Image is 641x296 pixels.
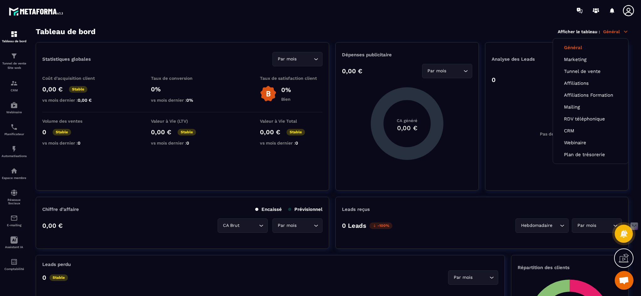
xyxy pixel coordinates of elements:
[564,69,617,74] a: Tunnel de vente
[615,271,633,290] div: Ouvrir le chat
[2,232,27,253] a: Assistant IA
[10,258,18,266] img: accountant
[2,26,27,48] a: formationformationTableau de bord
[342,222,366,229] p: 0 Leads
[2,75,27,97] a: formationformationCRM
[42,76,105,81] p: Coût d'acquisition client
[2,267,27,271] p: Comptabilité
[288,207,323,212] p: Prévisionnel
[69,86,87,93] p: Stable
[520,222,554,229] span: Hebdomadaire
[426,68,448,74] span: Par mois
[2,245,27,249] p: Assistant IA
[554,222,558,229] input: Search for option
[10,145,18,153] img: automations
[342,67,362,75] p: 0,00 €
[540,131,573,136] p: Pas de données
[2,61,27,70] p: Tunnel de vente Site web
[2,89,27,92] p: CRM
[10,52,18,60] img: formation
[42,262,71,267] p: Leads perdu
[564,92,617,98] a: Affiliations Formation
[474,274,488,281] input: Search for option
[281,86,291,94] p: 0%
[10,214,18,222] img: email
[42,119,105,124] p: Volume des ventes
[42,140,105,145] p: vs mois dernier :
[151,128,171,136] p: 0,00 €
[42,98,105,103] p: vs mois dernier :
[564,57,617,62] a: Marketing
[295,140,298,145] span: 0
[603,29,628,34] p: Général
[572,218,622,233] div: Search for option
[2,162,27,184] a: automationsautomationsEspace membre
[78,140,80,145] span: 0
[42,222,63,229] p: 0,00 €
[564,128,617,134] a: CRM
[298,56,312,63] input: Search for option
[281,97,291,102] p: Bien
[272,218,323,233] div: Search for option
[2,110,27,114] p: Webinaire
[42,207,79,212] p: Chiffre d’affaire
[151,98,214,103] p: vs mois dernier :
[186,98,193,103] span: 0%
[260,119,323,124] p: Valeur à Vie Total
[558,29,600,34] p: Afficher le tableau :
[564,116,617,122] a: RDV téléphonique
[42,128,46,136] p: 0
[2,184,27,210] a: social-networksocial-networkRéseaux Sociaux
[342,52,472,58] p: Dépenses publicitaire
[42,274,46,281] p: 0
[448,270,498,285] div: Search for option
[151,76,214,81] p: Taux de conversion
[49,274,68,281] p: Stable
[260,128,280,136] p: 0,00 €
[2,176,27,180] p: Espace membre
[53,129,71,135] p: Stable
[36,27,96,36] h3: Tableau de bord
[255,207,282,212] p: Encaissé
[186,140,189,145] span: 0
[9,6,65,17] img: logo
[222,222,241,229] span: CA Brut
[564,104,617,110] a: Mailing
[151,119,214,124] p: Valeur à Vie (LTV)
[2,223,27,227] p: E-mailing
[564,140,617,145] a: Webinaire
[518,265,622,270] p: Répartition des clients
[277,222,298,229] span: Par mois
[2,97,27,119] a: automationsautomationsWebinaire
[272,52,323,66] div: Search for option
[10,167,18,175] img: automations
[564,152,617,157] a: Plan de trésorerie
[2,48,27,75] a: formationformationTunnel de vente Site web
[452,274,474,281] span: Par mois
[42,85,63,93] p: 0,00 €
[342,207,370,212] p: Leads reçus
[564,80,617,86] a: Affiliations
[492,56,557,62] p: Analyse des Leads
[178,129,196,135] p: Stable
[576,222,597,229] span: Par mois
[422,64,472,78] div: Search for option
[564,45,617,50] a: Général
[10,30,18,38] img: formation
[2,132,27,136] p: Planificateur
[448,68,462,74] input: Search for option
[515,218,569,233] div: Search for option
[260,85,277,102] img: b-badge-o.b3b20ee6.svg
[287,129,305,135] p: Stable
[277,56,298,63] span: Par mois
[370,222,392,229] p: -100%
[2,198,27,205] p: Réseaux Sociaux
[10,101,18,109] img: automations
[597,222,612,229] input: Search for option
[298,222,312,229] input: Search for option
[2,253,27,275] a: accountantaccountantComptabilité
[10,189,18,196] img: social-network
[260,140,323,145] p: vs mois dernier :
[2,154,27,158] p: Automatisations
[10,123,18,131] img: scheduler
